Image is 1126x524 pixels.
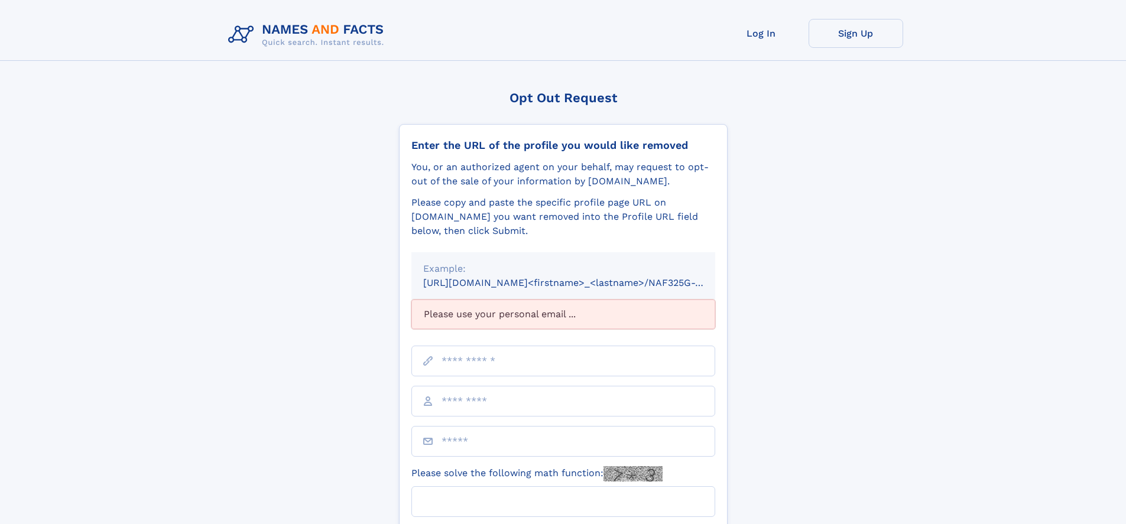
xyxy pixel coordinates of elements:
a: Log In [714,19,809,48]
div: You, or an authorized agent on your behalf, may request to opt-out of the sale of your informatio... [411,160,715,188]
label: Please solve the following math function: [411,466,663,481]
div: Example: [423,262,703,276]
div: Please use your personal email ... [411,300,715,329]
div: Enter the URL of the profile you would like removed [411,139,715,152]
div: Please copy and paste the specific profile page URL on [DOMAIN_NAME] you want removed into the Pr... [411,196,715,238]
a: Sign Up [809,19,903,48]
img: Logo Names and Facts [223,19,394,51]
small: [URL][DOMAIN_NAME]<firstname>_<lastname>/NAF325G-xxxxxxxx [423,277,738,288]
div: Opt Out Request [399,90,728,105]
